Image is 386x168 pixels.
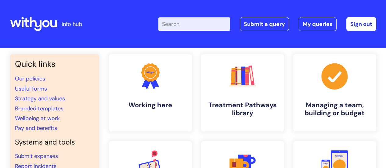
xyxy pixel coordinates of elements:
h4: Systems and tools [15,138,94,147]
h4: Treatment Pathways library [206,101,279,117]
a: Submit expenses [15,152,58,160]
a: Working here [109,54,192,131]
a: Sign out [346,17,376,31]
h3: Quick links [15,59,94,69]
input: Search [158,17,230,31]
a: My queries [299,17,337,31]
a: Branded templates [15,105,63,112]
h4: Managing a team, building or budget [298,101,371,117]
a: Useful forms [15,85,47,92]
h4: Working here [114,101,187,109]
a: Strategy and values [15,95,65,102]
a: Wellbeing at work [15,115,60,122]
a: Managing a team, building or budget [293,54,376,131]
a: Pay and benefits [15,124,57,132]
a: Treatment Pathways library [201,54,284,131]
p: info hub [62,19,82,29]
div: | - [158,17,376,31]
a: Submit a query [240,17,289,31]
a: Our policies [15,75,45,82]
